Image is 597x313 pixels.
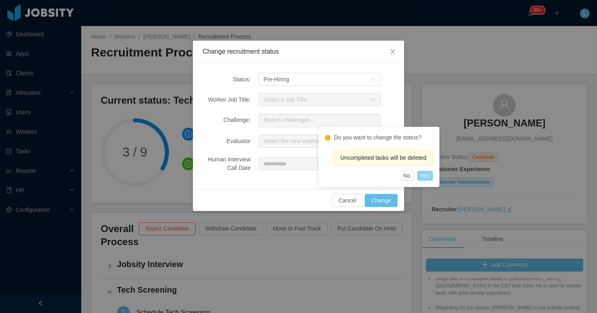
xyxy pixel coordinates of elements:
[264,73,289,85] div: Pre-Hiring
[203,116,251,124] div: Challenge:
[365,194,398,207] button: Change
[371,77,376,83] i: icon: down
[203,75,251,84] div: Status:
[340,154,426,161] span: Uncompleted tasks will be deleted
[417,171,433,180] button: Yes
[332,194,363,207] button: Cancel
[389,48,396,55] i: icon: close
[203,47,394,56] div: Change recruitment status
[400,171,414,180] button: No
[264,96,367,104] div: Select a Job Title
[334,134,422,141] text: Do you want to change the status?
[381,41,404,63] button: Close
[203,96,251,104] div: Worker Job Title:
[325,135,331,141] i: icon: exclamation-circle
[203,155,251,172] div: Human Interview Call Date
[371,97,376,103] i: icon: down
[203,137,251,146] div: Evaluator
